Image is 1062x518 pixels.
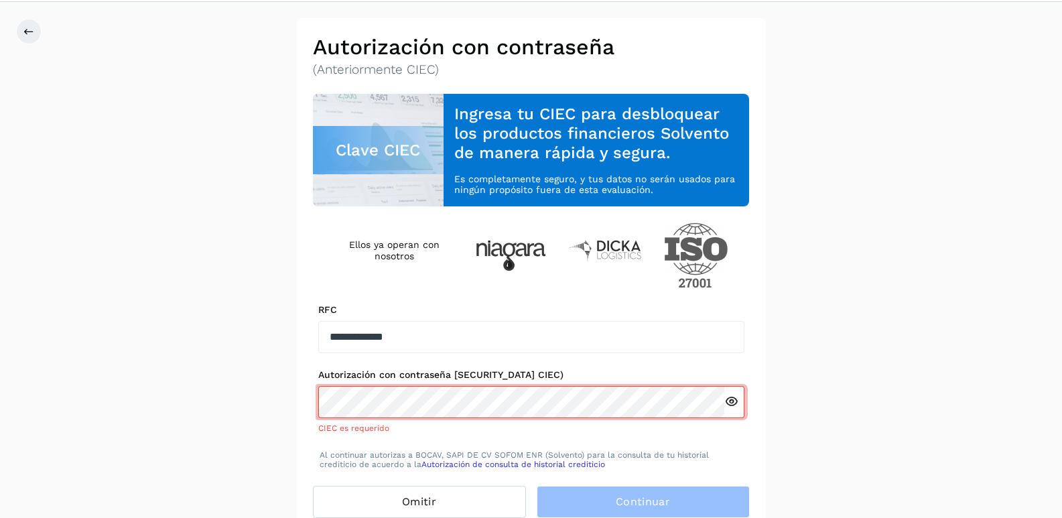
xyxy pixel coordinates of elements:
h4: Ellos ya operan con nosotros [334,239,454,262]
span: Continuar [616,495,670,509]
a: Autorización de consulta de historial crediticio [421,460,605,469]
img: Niagara [476,241,546,271]
h2: Autorización con contraseña [313,34,750,60]
img: ISO [664,222,728,288]
label: Autorización con contraseña [SECURITY_DATA] CIEC) [318,369,744,381]
span: Omitir [402,495,436,509]
img: Dicka logistics [568,239,643,261]
p: Al continuar autorizas a BOCAV, SAPI DE CV SOFOM ENR (Solvento) para la consulta de tu historial ... [320,450,743,470]
label: RFC [318,304,744,316]
h3: Ingresa tu CIEC para desbloquear los productos financieros Solvento de manera rápida y segura. [454,105,738,162]
div: Clave CIEC [313,126,444,174]
button: Continuar [537,486,750,518]
button: Omitir [313,486,526,518]
p: (Anteriormente CIEC) [313,62,750,78]
p: Es completamente seguro, y tus datos no serán usados para ningún propósito fuera de esta evaluación. [454,174,738,196]
span: CIEC es requerido [318,424,389,433]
